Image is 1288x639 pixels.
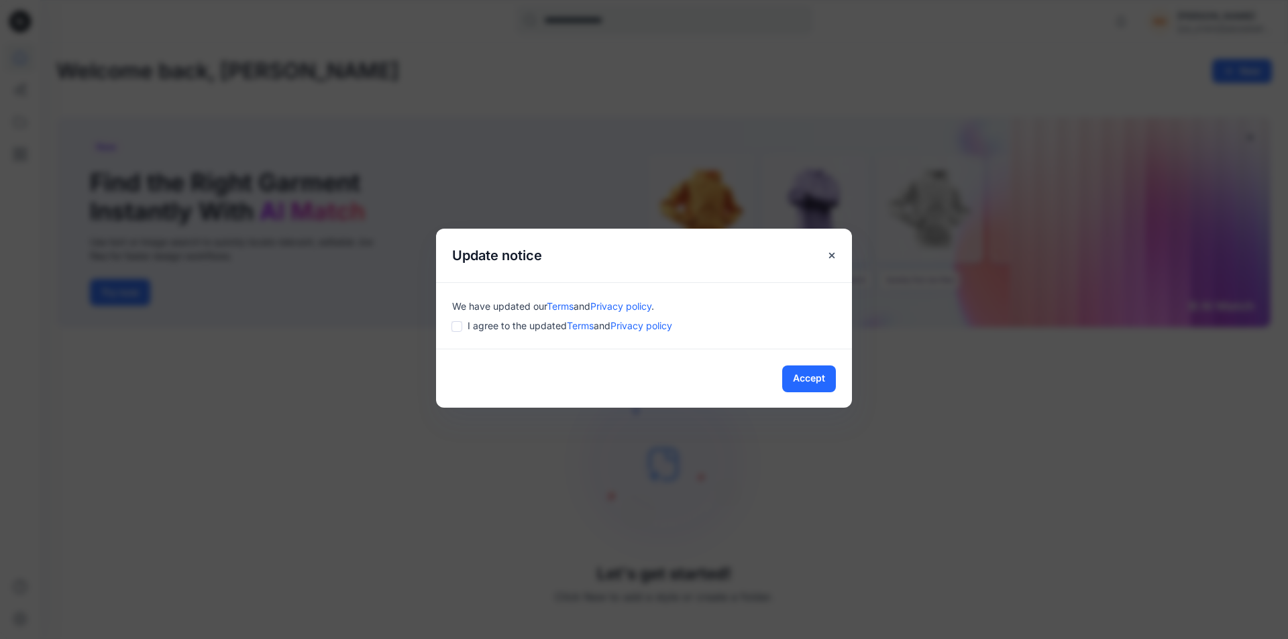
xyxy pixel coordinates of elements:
[574,300,590,312] span: and
[782,365,836,392] button: Accept
[610,320,672,331] a: Privacy policy
[567,320,594,331] a: Terms
[547,300,574,312] a: Terms
[468,318,672,333] span: I agree to the updated
[594,320,610,331] span: and
[820,243,844,268] button: Close
[452,299,836,313] div: We have updated our .
[590,300,651,312] a: Privacy policy
[436,229,558,282] h5: Update notice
